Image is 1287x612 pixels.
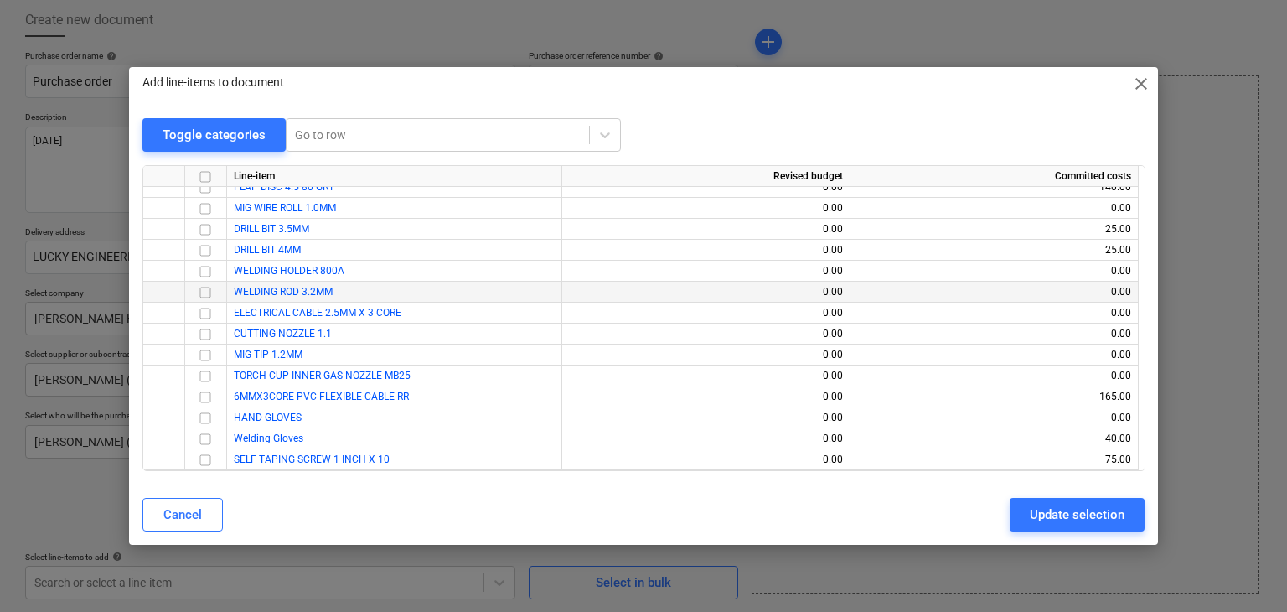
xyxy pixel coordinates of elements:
[857,324,1131,345] div: 0.00
[142,118,286,152] button: Toggle categories
[569,219,843,240] div: 0.00
[1131,74,1151,94] span: close
[1010,498,1145,532] button: Update selection
[569,366,843,386] div: 0.00
[234,412,302,423] a: HAND GLOVES
[857,303,1131,324] div: 0.00
[569,261,843,282] div: 0.00
[234,349,302,360] a: MIG TIP 1.2MM
[569,198,843,219] div: 0.00
[569,282,843,303] div: 0.00
[234,391,409,402] a: 6MMX3CORE PVC FLEXIBLE CABLE RR
[857,261,1131,282] div: 0.00
[234,181,334,193] a: FLAP DISC 4.5 80 GRT
[857,177,1131,198] div: 140.00
[569,303,843,324] div: 0.00
[857,282,1131,303] div: 0.00
[163,124,266,146] div: Toggle categories
[142,74,284,91] p: Add line-items to document
[857,449,1131,470] div: 75.00
[234,265,344,277] a: WELDING HOLDER 800A
[234,286,333,298] a: WELDING ROD 3.2MM
[562,166,850,187] div: Revised budget
[569,449,843,470] div: 0.00
[569,177,843,198] div: 0.00
[857,386,1131,407] div: 165.00
[857,219,1131,240] div: 25.00
[850,166,1139,187] div: Committed costs
[857,428,1131,449] div: 40.00
[857,407,1131,428] div: 0.00
[227,166,562,187] div: Line-item
[569,240,843,261] div: 0.00
[569,407,843,428] div: 0.00
[857,240,1131,261] div: 25.00
[1030,504,1124,526] div: Update selection
[569,386,843,407] div: 0.00
[1203,532,1287,612] iframe: Chat Widget
[569,345,843,366] div: 0.00
[234,223,309,235] a: DRILL BIT 3.5MM
[857,366,1131,386] div: 0.00
[234,244,301,256] a: DRILL BIT 4MM
[234,370,411,381] a: TORCH CUP INNER GAS NOZZLE MB25
[163,504,202,526] div: Cancel
[234,202,336,214] a: MIG WIRE ROLL 1.0MM
[234,454,390,465] a: SELF TAPING SCREW 1 INCH X 10
[234,307,401,319] a: ELECTRICAL CABLE 2.5MM X 3 CORE
[857,198,1131,219] div: 0.00
[234,433,303,444] a: Welding Gloves
[142,498,223,532] button: Cancel
[569,428,843,449] div: 0.00
[569,324,843,345] div: 0.00
[234,328,332,340] a: CUTTING NOZZLE 1.1
[857,345,1131,366] div: 0.00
